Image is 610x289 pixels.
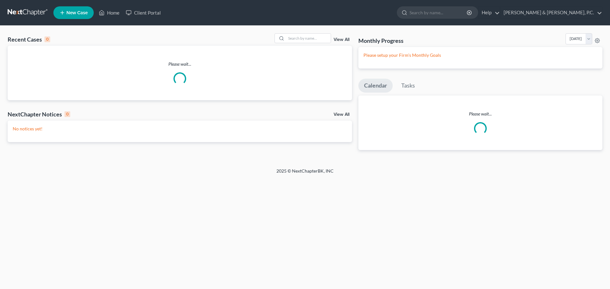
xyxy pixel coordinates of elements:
[123,7,164,18] a: Client Portal
[13,126,347,132] p: No notices yet!
[66,10,88,15] span: New Case
[358,79,393,93] a: Calendar
[363,52,597,58] p: Please setup your Firm's Monthly Goals
[286,34,331,43] input: Search by name...
[358,37,403,44] h3: Monthly Progress
[358,111,602,117] p: Please wait...
[334,112,349,117] a: View All
[8,110,70,118] div: NextChapter Notices
[396,79,421,93] a: Tasks
[8,36,50,43] div: Recent Cases
[500,7,602,18] a: [PERSON_NAME] & [PERSON_NAME], P.C.
[478,7,500,18] a: Help
[334,37,349,42] a: View All
[64,111,70,117] div: 0
[124,168,486,179] div: 2025 © NextChapterBK, INC
[44,36,50,42] div: 0
[96,7,123,18] a: Home
[410,7,468,18] input: Search by name...
[8,61,352,67] p: Please wait...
